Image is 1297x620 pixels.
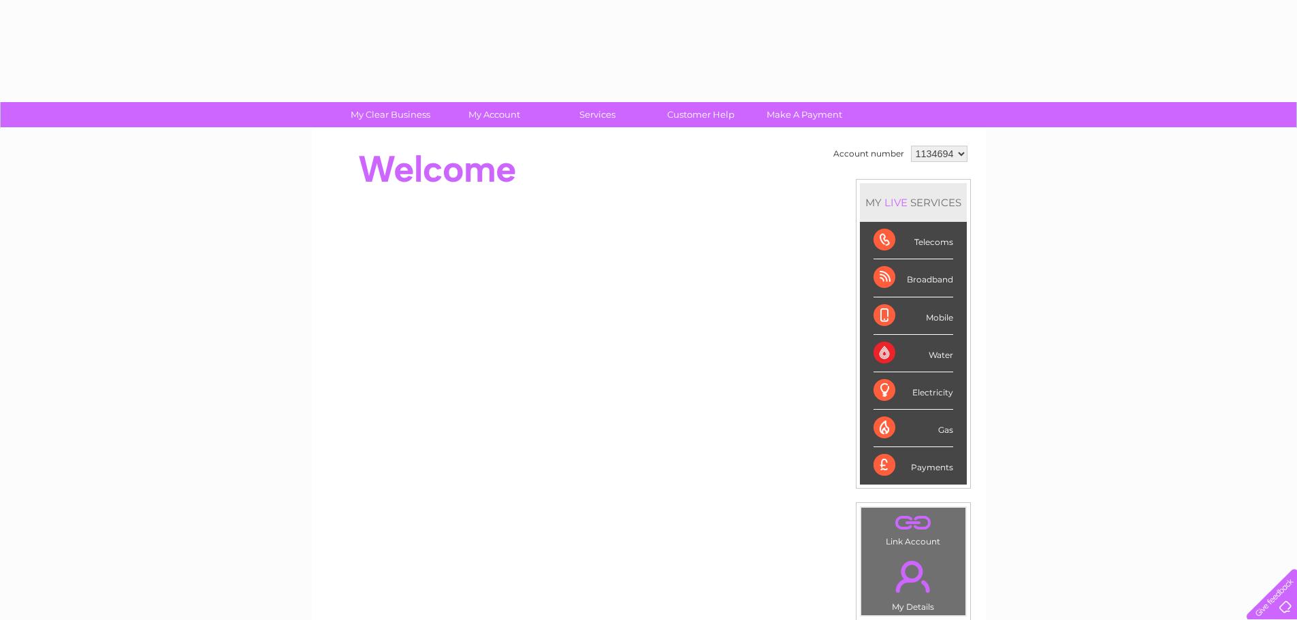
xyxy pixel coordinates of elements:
[882,196,910,209] div: LIVE
[874,447,953,484] div: Payments
[541,102,654,127] a: Services
[874,259,953,297] div: Broadband
[874,222,953,259] div: Telecoms
[874,410,953,447] div: Gas
[861,549,966,616] td: My Details
[438,102,550,127] a: My Account
[334,102,447,127] a: My Clear Business
[748,102,861,127] a: Make A Payment
[645,102,757,127] a: Customer Help
[874,297,953,335] div: Mobile
[874,372,953,410] div: Electricity
[874,335,953,372] div: Water
[865,511,962,535] a: .
[861,507,966,550] td: Link Account
[860,183,967,222] div: MY SERVICES
[865,553,962,600] a: .
[830,142,908,165] td: Account number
